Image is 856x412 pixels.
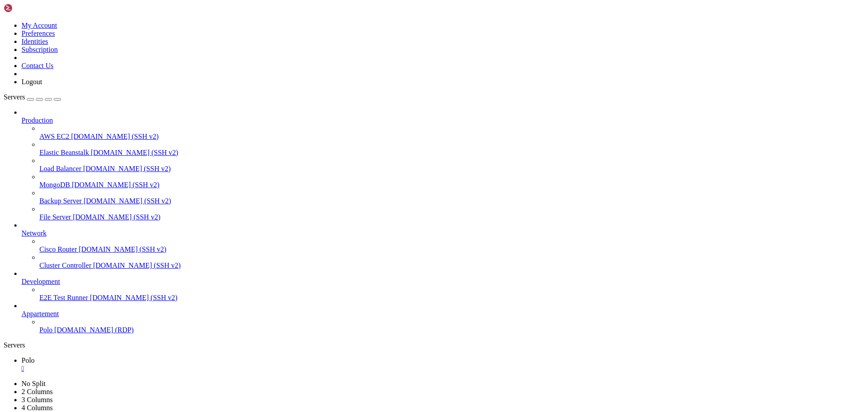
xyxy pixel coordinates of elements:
span: Production [21,116,53,124]
a: Elastic Beanstalk [DOMAIN_NAME] (SSH v2) [39,149,852,157]
a: Polo [DOMAIN_NAME] (RDP) [39,326,852,334]
a: Preferences [21,30,55,37]
span: Polo [39,326,52,334]
a: 4 Columns [21,404,53,412]
li: E2E Test Runner [DOMAIN_NAME] (SSH v2) [39,286,852,302]
span: Cisco Router [39,245,77,253]
a: Polo [21,356,852,373]
span: [DOMAIN_NAME] (SSH v2) [84,197,171,205]
span: [DOMAIN_NAME] (SSH v2) [71,133,159,140]
span: [DOMAIN_NAME] (SSH v2) [72,181,159,189]
a: AWS EC2 [DOMAIN_NAME] (SSH v2) [39,133,852,141]
a: Subscription [21,46,58,53]
li: Development [21,270,852,302]
span: AWS EC2 [39,133,69,140]
span: [DOMAIN_NAME] (SSH v2) [79,245,167,253]
a: Network [21,229,852,237]
a: Development [21,278,852,286]
span: Elastic Beanstalk [39,149,89,156]
span: [DOMAIN_NAME] (SSH v2) [83,165,171,172]
span: File Server [39,213,71,221]
span: Polo [21,356,34,364]
span: Cluster Controller [39,262,91,269]
span: [DOMAIN_NAME] (SSH v2) [90,294,178,301]
img: Shellngn [4,4,55,13]
a: File Server [DOMAIN_NAME] (SSH v2) [39,213,852,221]
span: Load Balancer [39,165,81,172]
a: Servers [4,93,61,101]
span: [DOMAIN_NAME] (SSH v2) [93,262,181,269]
span: [DOMAIN_NAME] (SSH v2) [91,149,179,156]
li: Polo [DOMAIN_NAME] (RDP) [39,318,852,334]
li: Cisco Router [DOMAIN_NAME] (SSH v2) [39,237,852,253]
span: Appartement [21,310,59,318]
a: 2 Columns [21,388,53,395]
li: Network [21,221,852,270]
li: AWS EC2 [DOMAIN_NAME] (SSH v2) [39,124,852,141]
a: No Split [21,380,46,387]
a: MongoDB [DOMAIN_NAME] (SSH v2) [39,181,852,189]
li: Backup Server [DOMAIN_NAME] (SSH v2) [39,189,852,205]
a: Appartement [21,310,852,318]
li: Cluster Controller [DOMAIN_NAME] (SSH v2) [39,253,852,270]
span: E2E Test Runner [39,294,88,301]
a: Backup Server [DOMAIN_NAME] (SSH v2) [39,197,852,205]
span: MongoDB [39,181,70,189]
li: File Server [DOMAIN_NAME] (SSH v2) [39,205,852,221]
span: [DOMAIN_NAME] (RDP) [54,326,133,334]
a: My Account [21,21,57,29]
a: Production [21,116,852,124]
span: Development [21,278,60,285]
a: Contact Us [21,62,54,69]
span: Backup Server [39,197,82,205]
span: Servers [4,93,25,101]
span: [DOMAIN_NAME] (SSH v2) [73,213,161,221]
a: 3 Columns [21,396,53,403]
div: Servers [4,341,852,349]
li: Appartement [21,302,852,334]
li: Production [21,108,852,221]
a: E2E Test Runner [DOMAIN_NAME] (SSH v2) [39,294,852,302]
a: Identities [21,38,48,45]
a: Cluster Controller [DOMAIN_NAME] (SSH v2) [39,262,852,270]
li: MongoDB [DOMAIN_NAME] (SSH v2) [39,173,852,189]
a: Cisco Router [DOMAIN_NAME] (SSH v2) [39,245,852,253]
a: Logout [21,78,42,86]
span: Network [21,229,47,237]
li: Elastic Beanstalk [DOMAIN_NAME] (SSH v2) [39,141,852,157]
a: Load Balancer [DOMAIN_NAME] (SSH v2) [39,165,852,173]
a:  [21,365,852,373]
li: Load Balancer [DOMAIN_NAME] (SSH v2) [39,157,852,173]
